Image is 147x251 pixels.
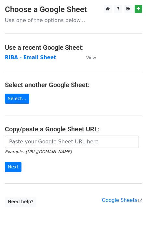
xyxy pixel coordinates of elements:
[5,162,21,172] input: Next
[5,136,139,148] input: Paste your Google Sheet URL here
[5,125,142,133] h4: Copy/paste a Google Sheet URL:
[5,17,142,24] p: Use one of the options below...
[102,197,142,203] a: Google Sheets
[5,94,29,104] a: Select...
[5,197,36,207] a: Need help?
[5,44,142,51] h4: Use a recent Google Sheet:
[86,55,96,60] small: View
[5,55,56,60] a: RIBA - Email Sheet
[5,81,142,89] h4: Select another Google Sheet:
[5,5,142,14] h3: Choose a Google Sheet
[5,149,72,154] small: Example: [URL][DOMAIN_NAME]
[80,55,96,60] a: View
